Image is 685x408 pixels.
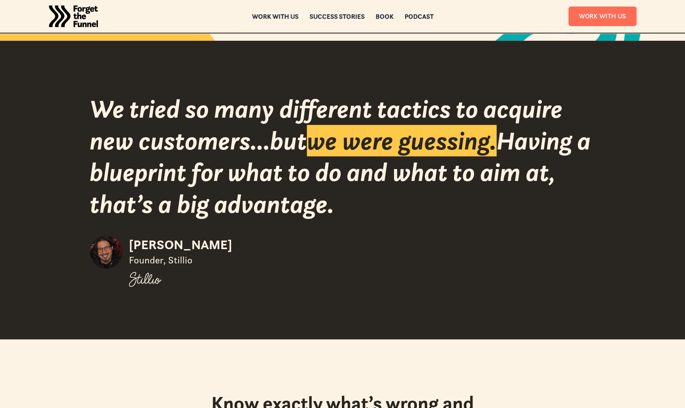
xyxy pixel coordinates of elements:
span: we were guessing. [307,125,497,156]
a: Work with us [252,13,298,19]
a: Success Stories [309,13,364,19]
a: Podcast [404,13,433,19]
div: We tried so many different tactics to acquire new customers...but Having a blueprint for what to ... [90,93,596,220]
div: Founder, Stillio [129,254,193,267]
a: Book [375,13,393,19]
a: Work With Us [568,7,636,26]
div: [PERSON_NAME] [129,236,232,254]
